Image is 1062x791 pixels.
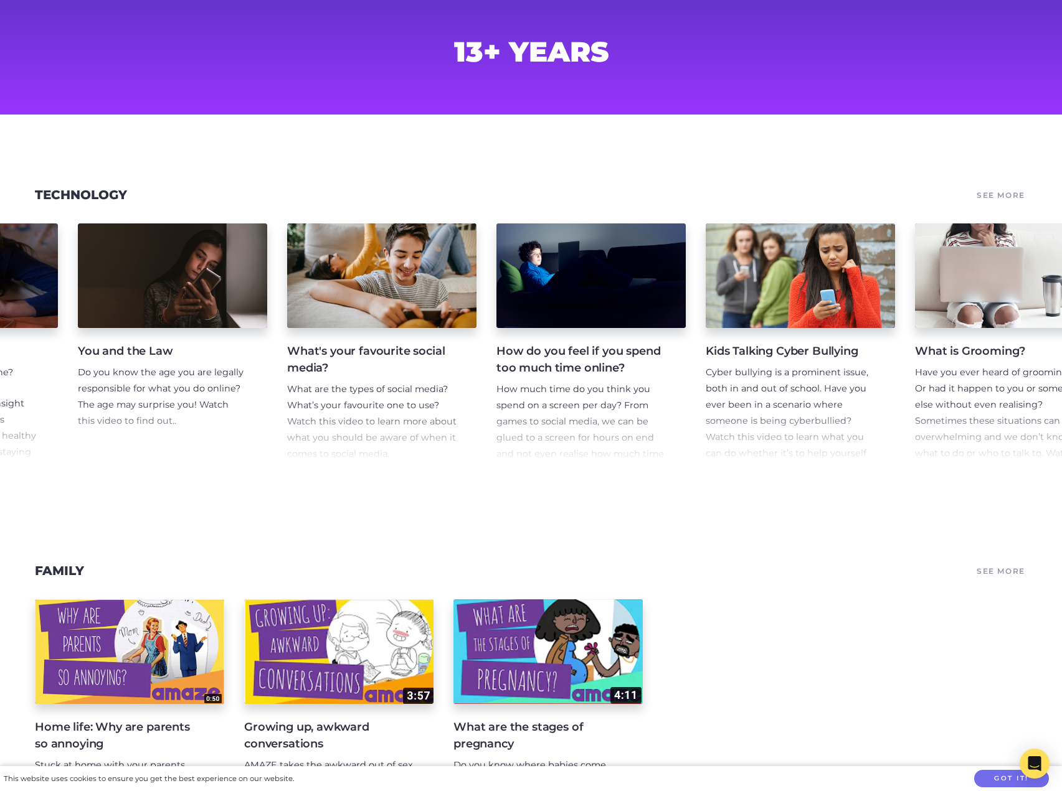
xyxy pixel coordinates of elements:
a: Family [35,563,84,578]
div: This website uses cookies to ensure you get the best experience on our website. [4,772,294,785]
h4: What are the stages of pregnancy [453,719,623,752]
span: Cyber bullying is a prominent issue, both in and out of school. Have you ever been in a scenario ... [706,367,868,475]
div: Open Intercom Messenger [1020,749,1050,779]
button: Got it! [974,770,1049,788]
a: How do you feel if you spend too much time online? How much time do you think you spend on a scre... [496,223,686,462]
a: See More [975,187,1027,204]
a: See More [975,562,1027,579]
span: Do you know the age you are legally responsible for what you do online? The age may surprise you!... [78,367,244,426]
h4: Kids Talking Cyber Bullying [706,343,875,360]
span: What are the types of social media? What’s your favourite one to use? Watch this video to learn m... [287,383,457,459]
a: You and the Law Do you know the age you are legally responsible for what you do online? The age m... [78,223,267,462]
h4: Growing up, awkward conversations [244,719,414,752]
span: How much time do you think you spend on a screen per day? From games to social media, we can be g... [496,383,664,492]
h4: You and the Law [78,343,247,360]
h1: 13+ Years [231,39,832,64]
h4: What's your favourite social media? [287,343,457,377]
a: Technology [35,187,127,202]
h4: How do you feel if you spend too much time online? [496,343,666,377]
a: What's your favourite social media? What are the types of social media? What’s your favourite one... [287,223,476,462]
h4: Home life: Why are parents so annoying [35,719,204,752]
a: Kids Talking Cyber Bullying Cyber bullying is a prominent issue, both in and out of school. Have ... [706,223,895,462]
